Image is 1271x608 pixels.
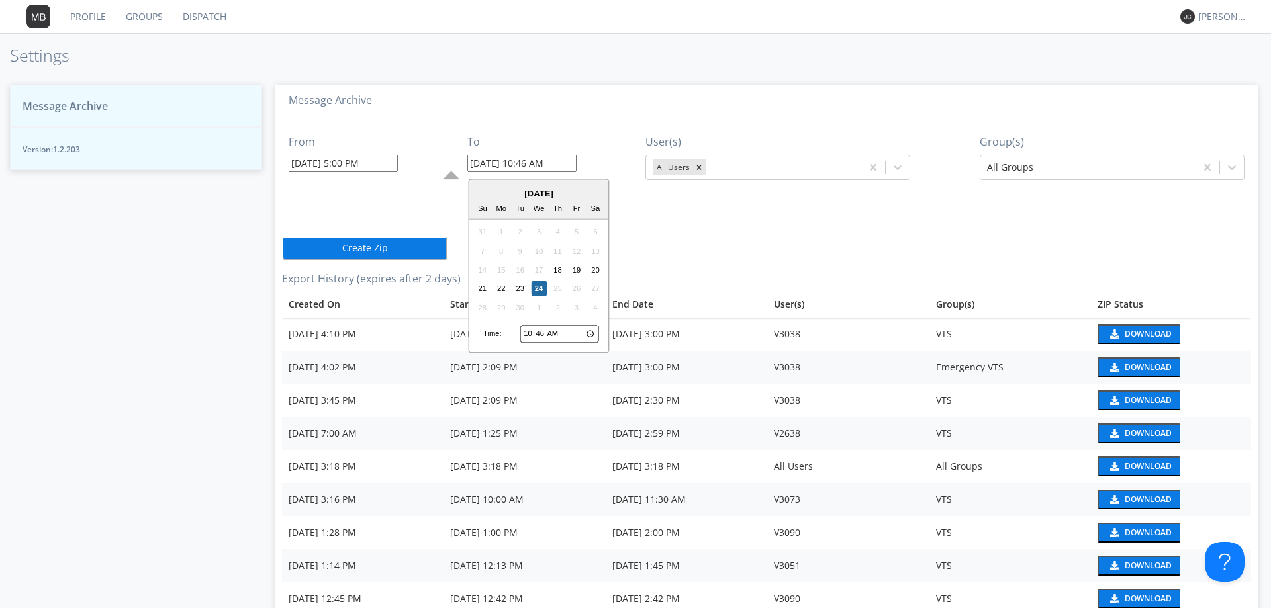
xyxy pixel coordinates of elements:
[26,5,50,28] img: 373638.png
[929,291,1091,318] th: Group(s)
[1125,496,1172,503] div: Download
[450,361,598,374] div: [DATE] 2:09 PM
[1180,9,1195,24] img: 373638.png
[475,300,491,316] div: Not available Sunday, September 28th, 2025
[1098,324,1245,344] a: download media buttonDownload
[1098,490,1180,509] button: Download
[936,327,1084,341] div: VTS
[531,201,547,217] div: We
[588,224,604,240] div: Not available Saturday, September 6th, 2025
[936,493,1084,506] div: VTS
[512,243,528,259] div: Not available Tuesday, September 9th, 2025
[1098,423,1180,443] button: Download
[980,136,1245,148] h3: Group(s)
[1098,390,1180,410] button: Download
[569,262,585,278] div: Choose Friday, September 19th, 2025
[1098,456,1245,476] a: download media buttonDownload
[1108,495,1119,504] img: download media button
[531,262,547,278] div: Not available Wednesday, September 17th, 2025
[282,236,447,260] button: Create Zip
[289,394,437,407] div: [DATE] 3:45 PM
[289,136,398,148] h3: From
[493,300,509,316] div: Not available Monday, September 29th, 2025
[612,327,761,341] div: [DATE] 3:00 PM
[1108,396,1119,405] img: download media button
[520,326,599,343] input: Time
[1108,462,1119,471] img: download media button
[1098,357,1180,377] button: Download
[1198,10,1248,23] div: [PERSON_NAME] *
[550,243,566,259] div: Not available Thursday, September 11th, 2025
[450,460,598,473] div: [DATE] 3:18 PM
[1205,542,1245,582] iframe: Toggle Customer Support
[569,243,585,259] div: Not available Friday, September 12th, 2025
[588,262,604,278] div: Choose Saturday, September 20th, 2025
[23,99,108,114] span: Message Archive
[936,361,1084,374] div: Emergency VTS
[569,201,585,217] div: Fr
[289,559,437,572] div: [DATE] 1:14 PM
[1108,329,1119,339] img: download media button
[512,262,528,278] div: Not available Tuesday, September 16th, 2025
[774,327,922,341] div: V3038
[612,592,761,605] div: [DATE] 2:42 PM
[475,281,491,297] div: Choose Sunday, September 21st, 2025
[493,243,509,259] div: Not available Monday, September 8th, 2025
[289,592,437,605] div: [DATE] 12:45 PM
[23,144,250,155] span: Version: 1.2.203
[1098,390,1245,410] a: download media buttonDownload
[282,273,1251,285] h3: Export History (expires after 2 days)
[550,300,566,316] div: Not available Thursday, October 2nd, 2025
[550,224,566,240] div: Not available Thursday, September 4th, 2025
[1108,561,1119,570] img: download media button
[289,427,437,440] div: [DATE] 7:00 AM
[588,243,604,259] div: Not available Saturday, September 13th, 2025
[569,224,585,240] div: Not available Friday, September 5th, 2025
[569,281,585,297] div: Not available Friday, September 26th, 2025
[282,291,444,318] th: Toggle SortBy
[289,493,437,506] div: [DATE] 3:16 PM
[493,281,509,297] div: Choose Monday, September 22nd, 2025
[450,592,598,605] div: [DATE] 12:42 PM
[774,559,922,572] div: V3051
[1108,429,1119,438] img: download media button
[774,361,922,374] div: V3038
[1098,456,1180,476] button: Download
[612,427,761,440] div: [DATE] 2:59 PM
[10,85,262,128] button: Message Archive
[475,243,491,259] div: Not available Sunday, September 7th, 2025
[10,127,262,170] button: Version:1.2.203
[653,159,692,175] div: All Users
[493,262,509,278] div: Not available Monday, September 15th, 2025
[483,329,502,339] div: Time:
[612,361,761,374] div: [DATE] 3:00 PM
[467,136,577,148] h3: To
[475,201,491,217] div: Su
[550,281,566,297] div: Not available Thursday, September 25th, 2025
[512,281,528,297] div: Choose Tuesday, September 23rd, 2025
[612,493,761,506] div: [DATE] 11:30 AM
[473,223,605,317] div: month 2025-09
[1098,357,1245,377] a: download media buttonDownload
[450,559,598,572] div: [DATE] 12:13 PM
[1108,528,1119,537] img: download media button
[512,300,528,316] div: Not available Tuesday, September 30th, 2025
[1091,291,1251,318] th: Toggle SortBy
[774,493,922,506] div: V3073
[774,460,922,473] div: All Users
[1125,462,1172,470] div: Download
[774,427,922,440] div: V2638
[645,136,910,148] h3: User(s)
[450,327,598,341] div: [DATE] 2:09 PM
[469,187,608,200] div: [DATE]
[1098,490,1245,509] a: download media buttonDownload
[774,592,922,605] div: V3090
[475,224,491,240] div: Not available Sunday, August 31st, 2025
[1098,556,1180,576] button: Download
[289,361,437,374] div: [DATE] 4:02 PM
[936,460,1084,473] div: All Groups
[767,291,929,318] th: User(s)
[512,224,528,240] div: Not available Tuesday, September 2nd, 2025
[1098,556,1245,576] a: download media buttonDownload
[569,300,585,316] div: Not available Friday, October 3rd, 2025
